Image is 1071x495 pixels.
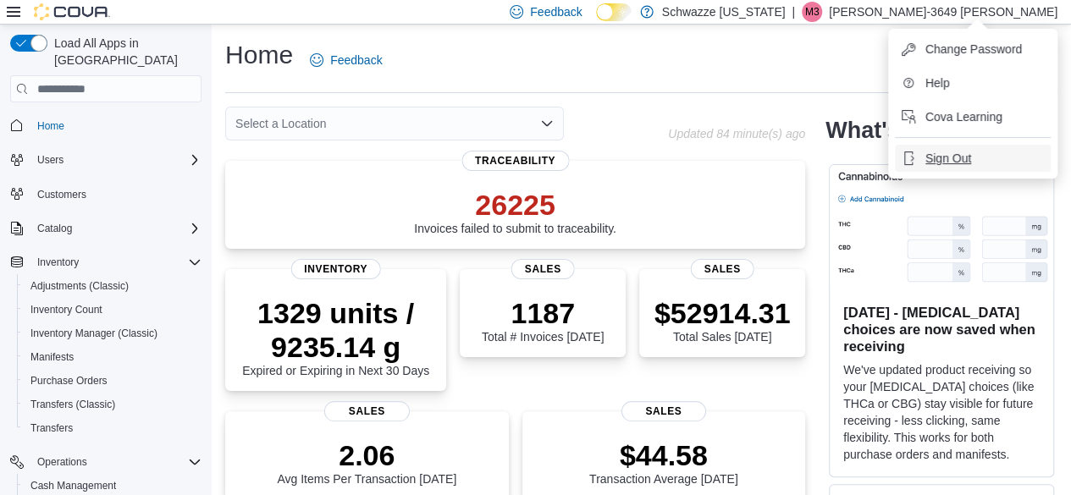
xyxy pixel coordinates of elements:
[3,182,208,206] button: Customers
[654,296,791,344] div: Total Sales [DATE]
[239,296,433,377] div: Expired or Expiring in Next 30 Days
[24,394,122,415] a: Transfers (Classic)
[668,127,805,140] p: Updated 84 minute(s) ago
[925,41,1022,58] span: Change Password
[277,438,456,486] div: Avg Items Per Transaction [DATE]
[303,43,389,77] a: Feedback
[324,401,409,421] span: Sales
[925,150,971,167] span: Sign Out
[37,153,63,167] span: Users
[843,361,1040,463] p: We've updated product receiving so your [MEDICAL_DATA] choices (like THCa or CBG) stay visible fo...
[843,304,1040,355] h3: [DATE] - [MEDICAL_DATA] choices are now saved when receiving
[792,2,795,22] p: |
[30,116,71,136] a: Home
[24,418,202,438] span: Transfers
[30,374,108,388] span: Purchase Orders
[414,188,616,222] p: 26225
[461,151,569,171] span: Traceability
[30,150,70,170] button: Users
[17,345,208,369] button: Manifests
[30,150,202,170] span: Users
[925,108,1002,125] span: Cova Learning
[24,276,135,296] a: Adjustments (Classic)
[30,327,157,340] span: Inventory Manager (Classic)
[30,184,202,205] span: Customers
[24,394,202,415] span: Transfers (Classic)
[30,114,202,135] span: Home
[802,2,822,22] div: Michael-3649 Morefield
[24,323,164,344] a: Inventory Manager (Classic)
[3,250,208,274] button: Inventory
[24,347,80,367] a: Manifests
[24,418,80,438] a: Transfers
[30,184,93,205] a: Customers
[30,303,102,316] span: Inventory Count
[596,21,597,22] span: Dark Mode
[3,113,208,137] button: Home
[30,452,202,472] span: Operations
[37,455,87,469] span: Operations
[277,438,456,472] p: 2.06
[37,119,64,133] span: Home
[540,117,554,130] button: Open list of options
[589,438,738,472] p: $44.58
[330,52,382,69] span: Feedback
[17,274,208,298] button: Adjustments (Classic)
[30,218,79,239] button: Catalog
[589,438,738,486] div: Transaction Average [DATE]
[895,36,1051,63] button: Change Password
[30,398,115,411] span: Transfers (Classic)
[17,416,208,440] button: Transfers
[3,217,208,240] button: Catalog
[30,252,86,272] button: Inventory
[482,296,604,344] div: Total # Invoices [DATE]
[414,188,616,235] div: Invoices failed to submit to traceability.
[691,259,754,279] span: Sales
[3,148,208,172] button: Users
[621,401,706,421] span: Sales
[24,347,202,367] span: Manifests
[530,3,582,20] span: Feedback
[895,103,1051,130] button: Cova Learning
[30,218,202,239] span: Catalog
[511,259,575,279] span: Sales
[17,298,208,322] button: Inventory Count
[47,35,202,69] span: Load All Apps in [GEOGRAPHIC_DATA]
[654,296,791,330] p: $52914.31
[825,117,950,144] h2: What's new
[30,350,74,364] span: Manifests
[24,276,202,296] span: Adjustments (Classic)
[662,2,786,22] p: Schwazze [US_STATE]
[24,371,114,391] a: Purchase Orders
[37,222,72,235] span: Catalog
[37,256,79,269] span: Inventory
[596,3,632,21] input: Dark Mode
[17,322,208,345] button: Inventory Manager (Classic)
[290,259,381,279] span: Inventory
[24,371,202,391] span: Purchase Orders
[805,2,820,22] span: M3
[37,188,86,201] span: Customers
[239,296,433,364] p: 1329 units / 9235.14 g
[34,3,110,20] img: Cova
[24,323,202,344] span: Inventory Manager (Classic)
[30,252,202,272] span: Inventory
[17,393,208,416] button: Transfers (Classic)
[225,38,293,72] h1: Home
[30,452,94,472] button: Operations
[482,296,604,330] p: 1187
[24,300,202,320] span: Inventory Count
[829,2,1057,22] p: [PERSON_NAME]-3649 [PERSON_NAME]
[17,369,208,393] button: Purchase Orders
[24,300,109,320] a: Inventory Count
[30,479,116,492] span: Cash Management
[30,279,129,293] span: Adjustments (Classic)
[925,74,950,91] span: Help
[895,145,1051,172] button: Sign Out
[3,450,208,474] button: Operations
[30,421,73,435] span: Transfers
[895,69,1051,96] button: Help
